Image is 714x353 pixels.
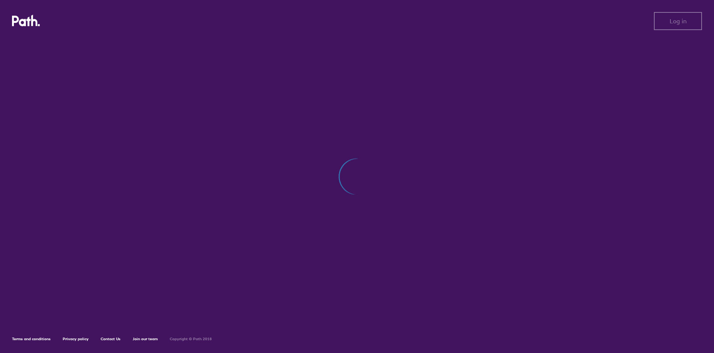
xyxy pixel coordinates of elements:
h6: Copyright © Path 2018 [170,337,212,341]
a: Join our team [133,336,158,341]
a: Terms and conditions [12,336,51,341]
button: Log in [654,12,702,30]
a: Privacy policy [63,336,89,341]
a: Contact Us [101,336,121,341]
span: Log in [670,18,687,24]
